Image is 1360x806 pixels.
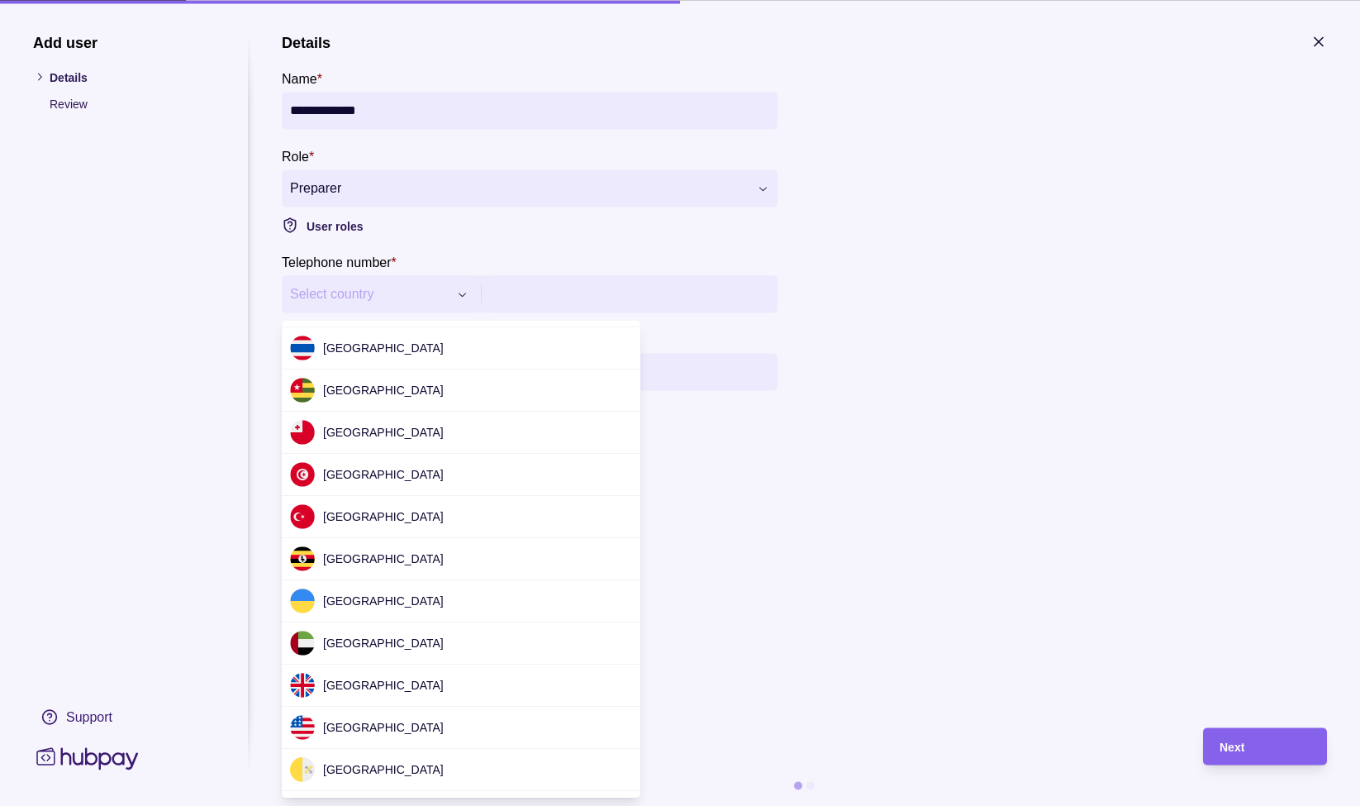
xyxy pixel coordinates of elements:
[323,384,444,397] span: [GEOGRAPHIC_DATA]
[323,763,444,776] span: [GEOGRAPHIC_DATA]
[323,510,444,523] span: [GEOGRAPHIC_DATA]
[323,426,444,439] span: [GEOGRAPHIC_DATA]
[290,504,315,529] img: tr
[323,552,444,565] span: [GEOGRAPHIC_DATA]
[290,757,315,782] img: va
[290,673,315,698] img: gb
[323,679,444,692] span: [GEOGRAPHIC_DATA]
[323,341,444,355] span: [GEOGRAPHIC_DATA]
[290,546,315,571] img: ug
[290,420,315,445] img: to
[290,378,315,403] img: tg
[290,589,315,613] img: ua
[323,594,444,608] span: [GEOGRAPHIC_DATA]
[323,721,444,734] span: [GEOGRAPHIC_DATA]
[323,468,444,481] span: [GEOGRAPHIC_DATA]
[290,336,315,360] img: th
[290,631,315,656] img: ae
[290,715,315,740] img: us
[290,462,315,487] img: tn
[323,637,444,650] span: [GEOGRAPHIC_DATA]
